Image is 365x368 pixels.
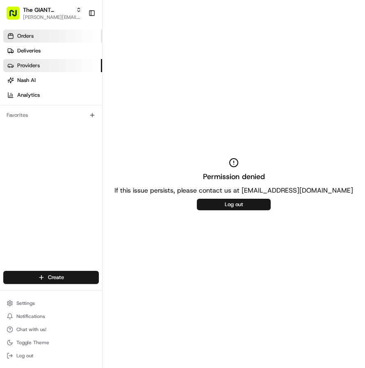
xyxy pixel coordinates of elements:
[21,53,135,61] input: Clear
[16,119,63,127] span: Knowledge Base
[28,78,135,86] div: Start new chat
[8,8,25,25] img: Nash
[3,59,102,72] a: Providers
[3,298,99,309] button: Settings
[48,274,64,281] span: Create
[197,199,271,210] button: Log out
[16,300,35,307] span: Settings
[3,337,99,348] button: Toggle Theme
[17,62,40,69] span: Providers
[3,311,99,322] button: Notifications
[8,33,149,46] p: Welcome 👋
[3,74,102,87] a: Nash AI
[23,14,82,20] button: [PERSON_NAME][EMAIL_ADDRESS][PERSON_NAME][DOMAIN_NAME]
[23,6,73,14] button: The GIANT Company
[8,120,15,126] div: 📗
[3,109,99,122] div: Favorites
[28,86,104,93] div: We're available if you need us!
[82,139,99,145] span: Pylon
[17,77,36,84] span: Nash AI
[3,350,99,361] button: Log out
[3,44,102,57] a: Deliveries
[3,324,99,335] button: Chat with us!
[3,30,102,43] a: Orders
[16,326,46,333] span: Chat with us!
[3,271,99,284] button: Create
[3,89,102,102] a: Analytics
[3,3,85,23] button: The GIANT Company[PERSON_NAME][EMAIL_ADDRESS][PERSON_NAME][DOMAIN_NAME]
[17,32,34,40] span: Orders
[17,47,41,55] span: Deliveries
[139,81,149,91] button: Start new chat
[16,313,45,320] span: Notifications
[8,78,23,93] img: 1736555255976-a54dd68f-1ca7-489b-9aae-adbdc363a1c4
[78,119,132,127] span: API Documentation
[5,116,66,130] a: 📗Knowledge Base
[58,139,99,145] a: Powered byPylon
[69,120,76,126] div: 💻
[203,171,265,182] h2: Permission denied
[114,186,353,195] p: If this issue persists, please contact us at [EMAIL_ADDRESS][DOMAIN_NAME]
[16,339,49,346] span: Toggle Theme
[17,91,40,99] span: Analytics
[16,352,33,359] span: Log out
[66,116,135,130] a: 💻API Documentation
